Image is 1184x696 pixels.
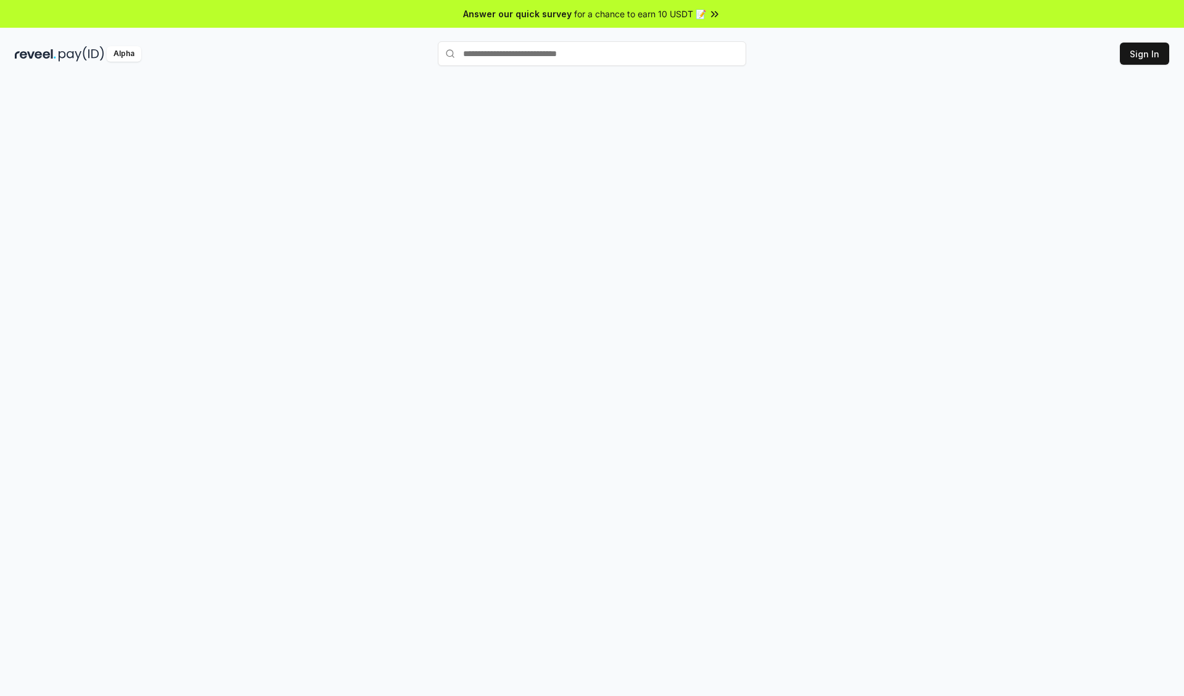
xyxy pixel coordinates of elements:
button: Sign In [1120,43,1169,65]
img: pay_id [59,46,104,62]
span: Answer our quick survey [463,7,572,20]
span: for a chance to earn 10 USDT 📝 [574,7,706,20]
div: Alpha [107,46,141,62]
img: reveel_dark [15,46,56,62]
